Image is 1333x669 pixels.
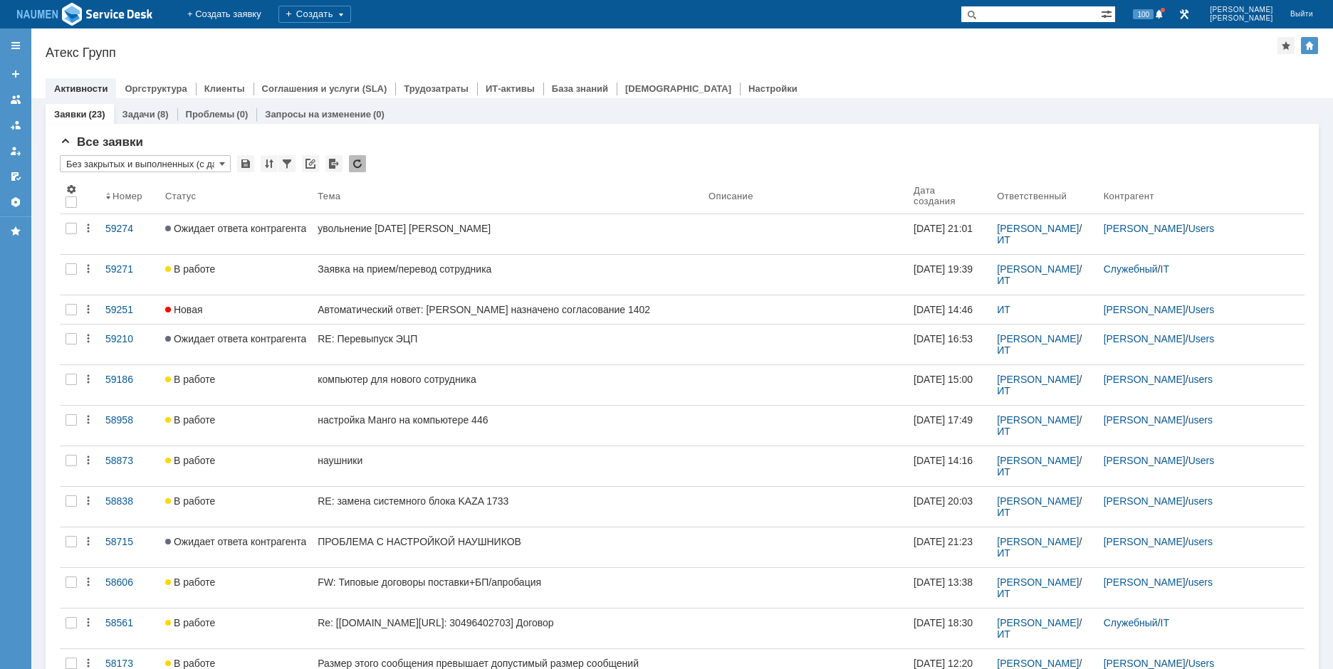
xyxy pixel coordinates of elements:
[312,568,703,608] a: FW: Типовые договоры поставки+БП/апробация
[1104,455,1299,466] div: /
[914,185,974,206] div: Дата создания
[997,466,1010,478] a: ИТ
[1104,455,1186,466] a: [PERSON_NAME]
[373,109,385,120] div: (0)
[60,135,143,149] span: Все заявки
[1104,536,1299,547] div: /
[160,255,312,295] a: В работе
[4,114,27,137] a: Заявки в моей ответственности
[908,406,991,446] a: [DATE] 17:49
[83,576,94,588] div: Действия
[997,536,1092,559] div: /
[100,255,160,295] a: 59271
[997,495,1079,507] a: [PERSON_NAME]
[997,617,1092,640] div: /
[748,83,798,94] a: Настройки
[1104,576,1299,588] div: /
[997,455,1079,466] a: [PERSON_NAME]
[318,536,697,547] div: ПРОБЛЕМА С НАСТРОЙКОЙ НАУШНИКОВ
[552,83,608,94] a: База знаний
[100,568,160,608] a: 58606
[17,1,153,27] img: Ad3g3kIAYj9CAAAAAElFTkSuQmCC
[1104,576,1186,588] a: [PERSON_NAME]
[318,576,697,588] div: FW: Типовые договоры поставки+БП/апробация
[997,576,1092,599] div: /
[278,155,296,172] div: Фильтрация...
[914,374,973,385] div: [DATE] 15:00
[165,191,196,201] div: Статус
[997,385,1010,396] a: ИТ
[312,295,703,324] a: Автоматический ответ: [PERSON_NAME] назначено согласование 1402
[1104,263,1299,275] div: /
[105,495,154,507] div: 58838
[914,414,973,426] div: [DATE] 17:49
[914,495,973,507] div: [DATE] 20:03
[105,223,154,234] div: 59274
[105,617,154,628] div: 58561
[105,304,154,315] div: 59251
[1188,495,1213,507] a: users
[160,609,312,648] a: В работе
[997,263,1079,275] a: [PERSON_NAME]
[4,191,27,214] a: Настройки
[318,333,697,344] div: RE: Перевыпуск ЭЦП
[1188,576,1213,588] a: users
[1133,9,1154,19] span: 100
[100,527,160,567] a: 58715
[125,83,187,94] a: Оргструктура
[1188,374,1213,385] a: users
[165,263,215,275] span: В работе
[1104,333,1186,344] a: [PERSON_NAME]
[318,414,697,426] div: настройка Манго на компьютере 446
[404,83,469,94] a: Трудозатраты
[165,495,215,507] span: В работе
[105,414,154,426] div: 58958
[1210,6,1273,14] span: [PERSON_NAME]
[914,658,973,669] div: [DATE] 12:20
[914,576,973,588] div: [DATE] 13:38
[997,414,1079,426] a: [PERSON_NAME]
[312,365,703,405] a: компьютер для нового сотрудника
[625,83,731,94] a: [DEMOGRAPHIC_DATA]
[262,83,387,94] a: Соглашения и услуги (SLA)
[1210,14,1273,23] span: [PERSON_NAME]
[165,304,203,315] span: Новая
[105,374,154,385] div: 59186
[1188,658,1215,669] a: Users
[160,406,312,446] a: В работе
[312,178,703,214] th: Тема
[908,255,991,295] a: [DATE] 19:39
[165,617,215,628] span: В работе
[709,191,753,201] div: Описание
[997,263,1092,286] div: /
[105,333,154,344] div: 59210
[908,527,991,567] a: [DATE] 21:23
[1188,536,1213,547] a: users
[1161,263,1169,275] a: IT
[914,536,973,547] div: [DATE] 21:23
[318,263,697,275] div: Заявка на прием/перевод сотрудника
[312,255,703,295] a: Заявка на прием/перевод сотрудника
[54,109,86,120] a: Заявки
[997,536,1079,547] a: [PERSON_NAME]
[105,263,154,275] div: 59271
[312,406,703,446] a: настройка Манго на компьютере 446
[83,223,94,234] div: Действия
[1176,6,1193,23] a: Перейти в интерфейс администратора
[1301,37,1318,54] div: Изменить домашнюю страницу
[312,446,703,486] a: наушники
[914,333,973,344] div: [DATE] 16:53
[105,658,154,669] div: 58173
[1188,304,1215,315] a: Users
[165,658,215,669] span: В работе
[1104,304,1299,315] div: /
[160,325,312,364] a: Ожидает ответа контрагента
[1188,333,1215,344] a: Users
[4,139,27,162] a: Мои заявки
[997,507,1010,518] a: ИТ
[165,576,215,588] span: В работе
[186,109,235,120] a: Проблемы
[83,333,94,344] div: Действия
[46,46,1277,60] div: Атекс Групп
[312,325,703,364] a: RE: Перевыпуск ЭЦП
